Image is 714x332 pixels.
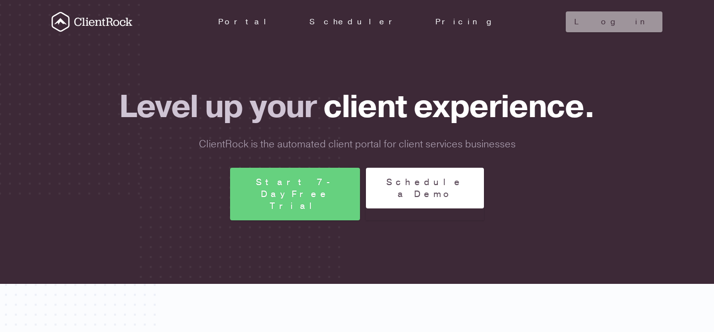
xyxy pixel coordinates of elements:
[52,87,662,127] h2: Level up your
[435,16,496,27] a: Pricing
[230,168,360,220] a: Start 7-Day Free Trial
[309,16,400,27] a: Scheduler
[218,16,274,27] a: Portal
[366,168,484,208] a: Schedule a Demo
[52,12,132,32] a: Go to the homepage
[323,85,595,129] span: client experience.
[167,137,547,152] p: ClientRock is the automated client portal for client services businesses
[566,11,662,32] a: Log in
[52,12,132,32] svg: ClientRock Logo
